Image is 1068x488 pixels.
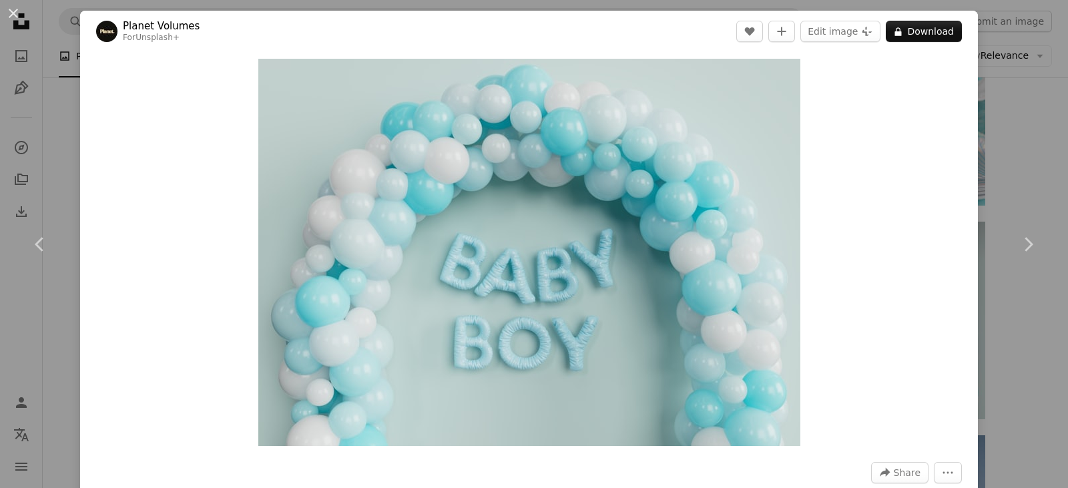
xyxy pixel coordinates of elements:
[768,21,795,42] button: Add to Collection
[934,462,962,483] button: More Actions
[736,21,763,42] button: Like
[136,33,180,42] a: Unsplash+
[123,33,200,43] div: For
[886,21,962,42] button: Download
[258,59,800,446] button: Zoom in on this image
[800,21,880,42] button: Edit image
[871,462,928,483] button: Share this image
[894,463,920,483] span: Share
[123,19,200,33] a: Planet Volumes
[258,59,800,446] img: a blue and white balloon arch with the words baby boy
[988,180,1068,308] a: Next
[96,21,117,42] img: Go to Planet Volumes's profile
